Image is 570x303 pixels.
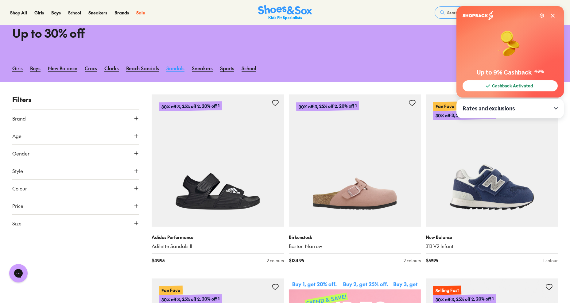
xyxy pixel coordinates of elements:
a: Sneakers [192,61,213,75]
a: Sale [136,10,145,16]
div: 1 colour [543,257,558,264]
button: Brand [12,110,139,127]
a: Girls [34,10,44,16]
span: Gender [12,150,29,157]
button: Age [12,127,139,144]
a: Shoes & Sox [258,5,312,20]
a: School [68,10,81,16]
span: Brand [12,115,26,122]
a: Sneakers [88,10,107,16]
button: Price [12,197,139,214]
p: Selling Fast [433,286,461,295]
a: Boys [51,10,61,16]
div: 2 colours [267,257,284,264]
a: Shop All [10,10,27,16]
p: Birkenstock [289,234,421,240]
span: Colour [12,185,27,192]
button: Style [12,162,139,179]
a: Brands [114,10,129,16]
p: 30% off 3, 25% off 2, 20% off 1 [433,110,496,121]
a: 30% off 3, 25% off 2, 20% off 1 [152,94,284,226]
a: Beach Sandals [126,61,159,75]
a: New Balance [48,61,77,75]
a: Boys [30,61,41,75]
p: Adidas Performance [152,234,284,240]
span: Style [12,167,23,175]
a: 313 V2 Infant [426,243,558,250]
p: 30% off 3, 25% off 2, 20% off 1 [159,102,222,112]
div: 2 colours [404,257,421,264]
span: Search our range of products [447,10,498,15]
a: Girls [12,61,23,75]
p: Fan Fave [159,286,183,295]
a: Sandals [166,61,184,75]
p: New Balance [426,234,558,240]
a: School [242,61,256,75]
a: Fan Fave30% off 3, 25% off 2, 20% off 1 [426,94,558,226]
a: Sports [220,61,234,75]
p: 30% off 3, 25% off 2, 20% off 1 [296,102,359,112]
p: Filters [12,94,139,105]
a: Crocs [85,61,97,75]
span: $ 134.95 [289,257,304,264]
iframe: Gorgias live chat messenger [6,262,31,285]
span: Size [12,220,21,227]
button: Gender [12,145,139,162]
a: Clarks [104,61,119,75]
span: Age [12,132,21,140]
button: Search our range of products [435,6,523,19]
button: Colour [12,180,139,197]
a: Boston Narrow [289,243,421,250]
span: $ 49.95 [152,257,165,264]
p: Fan Fave [433,102,457,111]
button: Size [12,215,139,232]
img: SNS_Logo_Responsive.svg [258,5,312,20]
a: 30% off 3, 25% off 2, 20% off 1 [289,94,421,226]
a: Adilette Sandals II [152,243,284,250]
span: $ 59.95 [426,257,438,264]
h1: Up to 30% off [12,24,278,42]
span: Price [12,202,23,209]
